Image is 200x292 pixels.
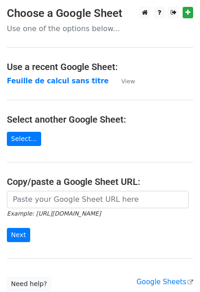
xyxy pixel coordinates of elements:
a: Feuille de calcul sans titre [7,77,108,85]
a: Google Sheets [136,278,193,286]
a: View [112,77,135,85]
h4: Use a recent Google Sheet: [7,61,193,72]
small: View [121,78,135,85]
p: Use one of the options below... [7,24,193,33]
a: Need help? [7,277,51,291]
h3: Choose a Google Sheet [7,7,193,20]
small: Example: [URL][DOMAIN_NAME] [7,210,101,217]
h4: Copy/paste a Google Sheet URL: [7,176,193,187]
h4: Select another Google Sheet: [7,114,193,125]
a: Select... [7,132,41,146]
input: Paste your Google Sheet URL here [7,191,189,208]
input: Next [7,228,30,242]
